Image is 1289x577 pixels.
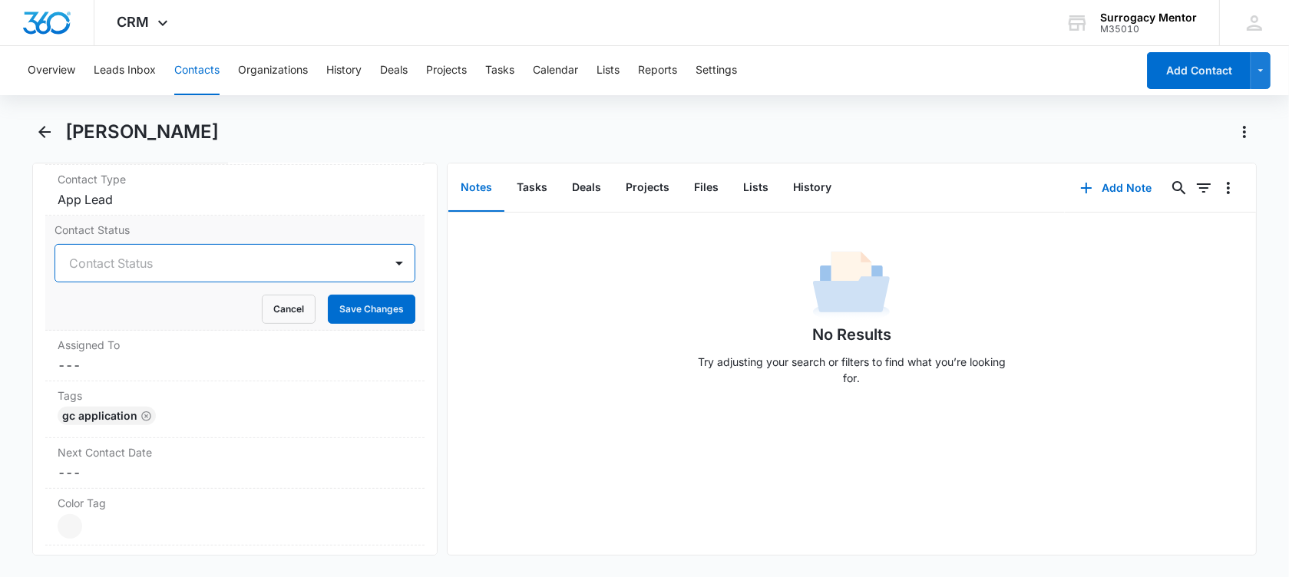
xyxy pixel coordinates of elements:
button: Actions [1232,120,1257,144]
button: Organizations [238,46,308,95]
button: Add Contact [1147,52,1251,89]
div: account name [1100,12,1197,24]
dd: --- [58,463,412,482]
button: Projects [613,164,682,212]
button: Lists [597,46,620,95]
button: Deals [560,164,613,212]
button: History [781,164,844,212]
button: Notes [448,164,504,212]
label: Tags [58,387,412,404]
div: account id [1100,24,1197,35]
div: GC Application [58,407,156,425]
div: Next Contact Date--- [45,438,425,489]
button: Tasks [485,46,514,95]
button: Search... [1167,176,1191,200]
div: Color Tag [45,489,425,546]
h1: [PERSON_NAME] [65,120,219,143]
p: Try adjusting your search or filters to find what you’re looking for. [690,354,1013,386]
button: Reports [638,46,677,95]
button: Settings [696,46,737,95]
div: Assigned To--- [45,331,425,381]
span: CRM [117,14,150,30]
button: Overview [28,46,75,95]
button: Calendar [533,46,578,95]
button: Projects [426,46,467,95]
label: Assigned To [58,337,412,353]
dd: --- [58,356,412,374]
button: Lists [731,164,781,212]
button: Back [32,120,56,144]
img: No Data [813,246,890,323]
div: Contact TypeApp Lead [45,165,425,216]
button: Deals [380,46,408,95]
button: Files [682,164,731,212]
button: Tasks [504,164,560,212]
div: TagsGC ApplicationRemove [45,381,425,438]
button: Contacts [174,46,220,95]
button: History [326,46,362,95]
h1: No Results [812,323,891,346]
button: Save Changes [328,295,415,324]
button: Add Note [1065,170,1167,206]
button: Cancel [262,295,316,324]
button: Remove [140,410,151,421]
label: Color Tag [58,495,412,511]
label: Contact Type [58,171,412,187]
dd: App Lead [58,190,412,209]
button: Leads Inbox [94,46,156,95]
button: Filters [1191,176,1216,200]
button: Overflow Menu [1216,176,1241,200]
label: Next Contact Date [58,444,412,460]
label: Contact Status [55,222,415,238]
